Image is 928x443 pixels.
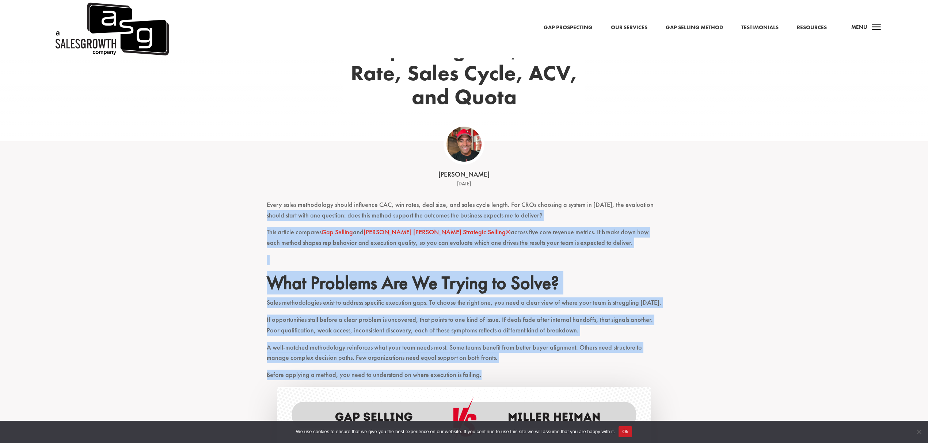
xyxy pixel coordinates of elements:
span: No [915,428,923,435]
span: Menu [851,23,867,31]
p: Sales methodologies exist to address specific execution gaps. To choose the right one, you need a... [267,297,661,315]
a: Gap Selling Method [666,23,723,32]
span: a [869,20,884,35]
a: Gap Prospecting [544,23,593,32]
div: [PERSON_NAME] [351,170,577,180]
span: We use cookies to ensure that we give you the best experience on our website. If you continue to ... [296,428,615,435]
a: Our Services [611,23,647,32]
p: Before applying a method, you need to understand on where execution is failing. [267,370,661,387]
p: This article compares and across five core revenue metrics. It breaks down how each method shapes... [267,227,661,255]
p: Every sales methodology should influence CAC, win rates, deal size, and sales cycle length. For C... [267,200,661,227]
img: ASG Co_alternate lockup (1) [446,127,482,162]
a: Resources [797,23,827,32]
button: Ok [619,426,632,437]
p: If opportunities stall before a clear problem is uncovered, that points to one kind of issue. If ... [267,315,661,342]
a: [PERSON_NAME] [PERSON_NAME] Strategic Selling® [364,228,511,236]
p: A well-matched methodology reinforces what your team needs most. Some teams benefit from better b... [267,342,661,370]
h2: What Problems Are We Trying to Solve? [267,272,661,297]
a: Testimonials [741,23,779,32]
div: [DATE] [351,180,577,188]
a: Gap Selling [322,228,353,236]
